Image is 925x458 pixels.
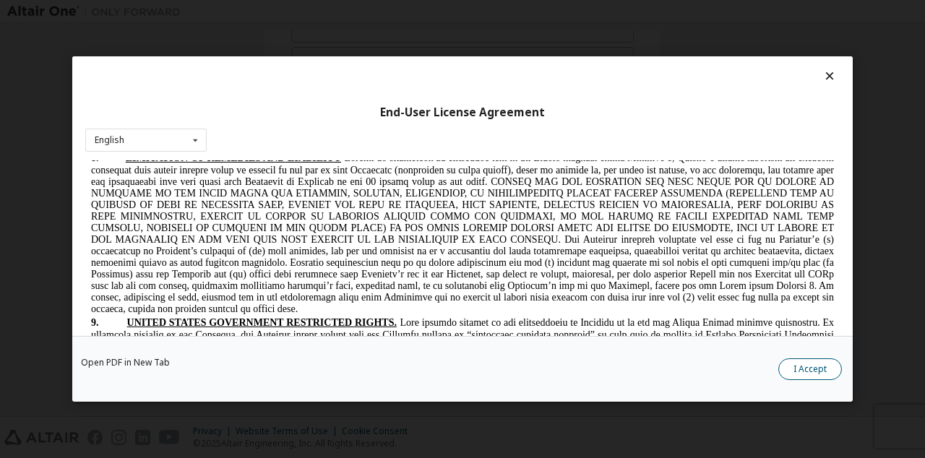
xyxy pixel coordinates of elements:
div: End-User License Agreement [85,105,840,120]
span: UNITED STATES GOVERNMENT RESTRICTED RIGHTS. [42,157,311,168]
button: I Accept [778,358,842,380]
span: Lore ipsumdo sitamet co adi elitseddoeiu te Incididu ut la etd mag Aliqua Enimad minimve quisnost... [6,157,749,249]
span: 9. [6,157,42,168]
div: English [95,136,124,144]
a: Open PDF in New Tab [81,358,170,367]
